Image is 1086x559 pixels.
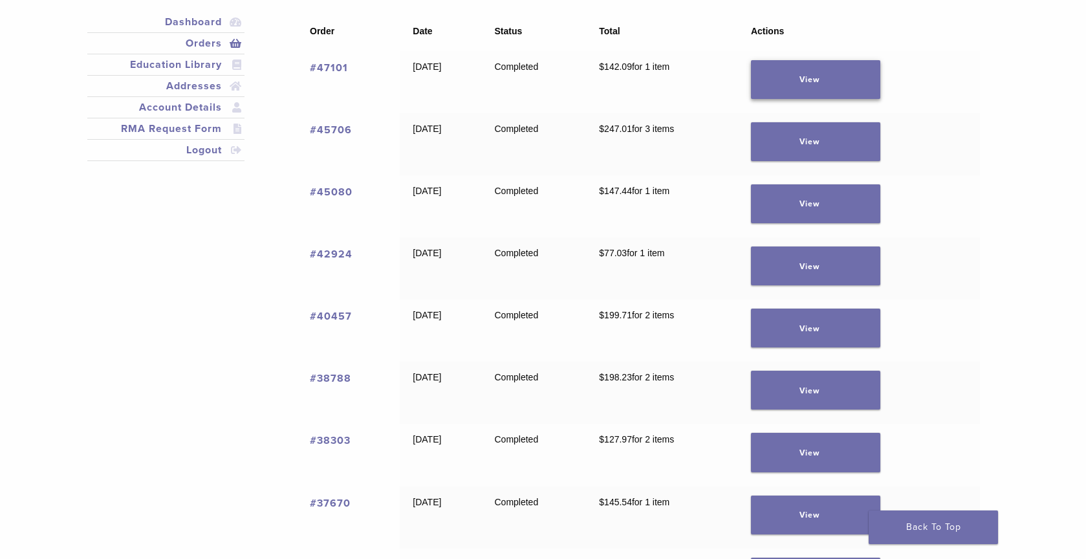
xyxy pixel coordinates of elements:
span: 142.09 [599,61,632,72]
a: View order 38788 [751,371,880,410]
span: $ [599,434,604,444]
span: $ [599,124,604,134]
a: View order number 38303 [310,434,351,447]
td: for 2 items [586,362,738,424]
span: Actions [751,26,784,36]
time: [DATE] [413,248,441,258]
time: [DATE] [413,124,441,134]
time: [DATE] [413,497,441,507]
span: 145.54 [599,497,632,507]
td: for 1 item [586,487,738,549]
a: View order number 37670 [310,497,351,510]
a: View order 38303 [751,433,880,472]
a: View order 37670 [751,496,880,534]
a: View order number 45080 [310,186,353,199]
a: Addresses [90,78,243,94]
a: RMA Request Form [90,121,243,137]
span: Total [599,26,620,36]
td: for 2 items [586,424,738,486]
a: View order number 40457 [310,310,352,323]
span: 199.71 [599,310,632,320]
time: [DATE] [413,310,441,320]
td: Completed [482,175,587,237]
td: Completed [482,362,587,424]
td: Completed [482,300,587,362]
span: 77.03 [599,248,627,258]
a: View order 42924 [751,247,880,285]
a: Education Library [90,57,243,72]
a: View order number 38788 [310,372,351,385]
td: Completed [482,487,587,549]
span: $ [599,61,604,72]
a: View order number 42924 [310,248,353,261]
span: Date [413,26,432,36]
span: Order [310,26,334,36]
a: Back To Top [869,510,998,544]
span: $ [599,310,604,320]
a: Orders [90,36,243,51]
span: 247.01 [599,124,632,134]
td: for 3 items [586,113,738,175]
span: 198.23 [599,372,632,382]
time: [DATE] [413,434,441,444]
a: View order 40457 [751,309,880,347]
time: [DATE] [413,372,441,382]
a: View order 45706 [751,122,880,161]
td: Completed [482,113,587,175]
td: for 1 item [586,51,738,113]
span: $ [599,186,604,196]
time: [DATE] [413,186,441,196]
a: Account Details [90,100,243,115]
span: Status [494,26,522,36]
td: for 2 items [586,300,738,362]
time: [DATE] [413,61,441,72]
td: for 1 item [586,175,738,237]
a: View order 45080 [751,184,880,223]
td: Completed [482,237,587,300]
td: Completed [482,51,587,113]
span: $ [599,248,604,258]
td: for 1 item [586,237,738,300]
span: 147.44 [599,186,632,196]
a: Logout [90,142,243,158]
span: 127.97 [599,434,632,444]
a: View order number 45706 [310,124,352,137]
span: $ [599,497,604,507]
a: Dashboard [90,14,243,30]
span: $ [599,372,604,382]
a: View order number 47101 [310,61,348,74]
a: View order 47101 [751,60,880,99]
td: Completed [482,424,587,486]
nav: Account pages [87,12,245,177]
